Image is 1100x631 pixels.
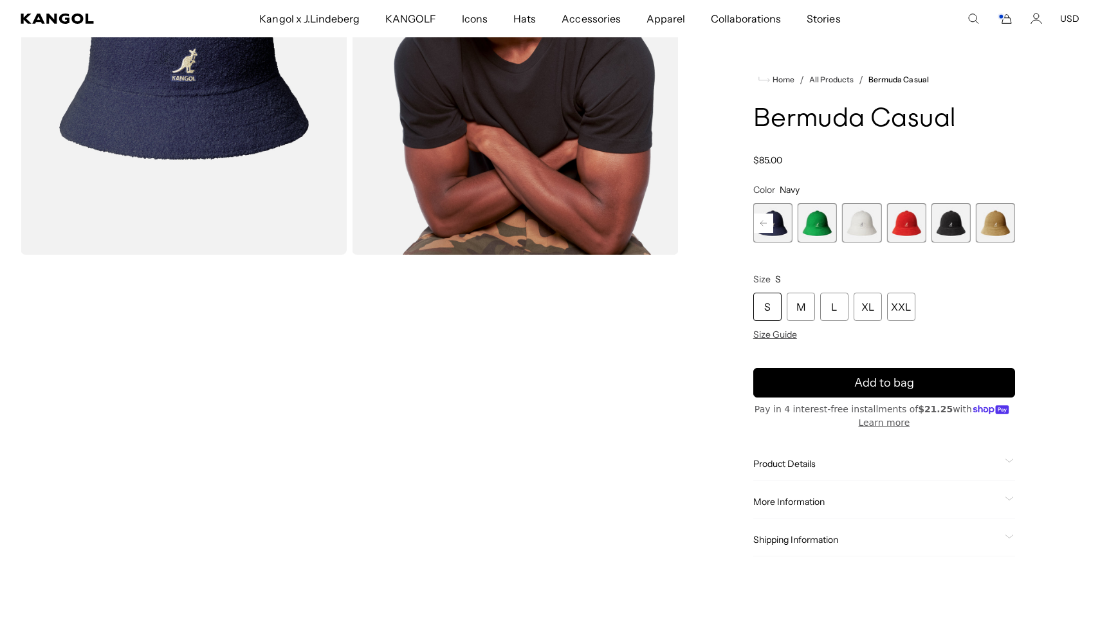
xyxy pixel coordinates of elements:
[753,368,1015,398] button: Add to bag
[753,184,775,196] span: Color
[886,203,926,242] div: 10 of 12
[753,203,793,242] div: 7 of 12
[931,203,971,242] label: Black
[1031,13,1042,24] a: Account
[798,203,837,242] label: Turf Green
[976,203,1015,242] div: 12 of 12
[794,72,804,87] li: /
[887,293,915,321] div: XXL
[753,496,1000,508] span: More Information
[967,13,979,24] summary: Search here
[854,374,914,392] span: Add to bag
[809,75,854,84] a: All Products
[780,184,800,196] span: Navy
[753,273,771,285] span: Size
[753,154,782,166] span: $85.00
[787,293,815,321] div: M
[753,534,1000,545] span: Shipping Information
[931,203,971,242] div: 11 of 12
[753,329,797,340] span: Size Guide
[770,75,794,84] span: Home
[798,203,837,242] div: 8 of 12
[775,273,781,285] span: S
[976,203,1015,242] label: Oat
[997,13,1013,24] button: Cart
[753,105,1015,134] h1: Bermuda Casual
[21,14,171,24] a: Kangol
[842,203,881,242] label: White
[753,203,793,242] label: Navy
[758,74,794,86] a: Home
[753,72,1015,87] nav: breadcrumbs
[886,203,926,242] label: Scarlet
[1060,13,1079,24] button: USD
[753,293,782,321] div: S
[854,293,882,321] div: XL
[820,293,848,321] div: L
[854,72,863,87] li: /
[868,75,928,84] a: Bermuda Casual
[842,203,881,242] div: 9 of 12
[753,458,1000,470] span: Product Details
